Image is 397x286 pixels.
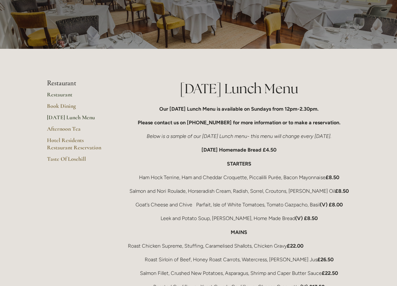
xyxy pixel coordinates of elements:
[47,102,108,114] a: Book Dining
[47,155,108,167] a: Taste Of Losehill
[128,242,350,250] p: Roast Chicken Supreme, Stuffing, Caramelised Shallots, Chicken Gravy
[128,173,350,182] p: Ham Hock Terrine, Ham and Cheddar Croquette, Piccalilli Purée, Bacon Mayonnaise
[138,120,341,126] strong: Please contact us on [PHONE_NUMBER] for more information or to make a reservation.
[335,188,349,194] strong: £8.50
[128,214,350,223] p: Leek and Potato Soup, [PERSON_NAME], Home Made Bread
[322,270,338,276] strong: £22.50
[128,79,350,98] h1: [DATE] Lunch Menu
[47,114,108,125] a: [DATE] Lunch Menu
[47,91,108,102] a: Restaurant
[295,215,318,221] strong: (V) £8.50
[159,106,319,112] strong: Our [DATE] Lunch Menu is available on Sundays from 12pm-2.30pm.
[128,269,350,277] p: Salmon Fillet, Crushed New Potatoes, Asparagus, Shrimp and Caper Butter Sauce
[320,202,343,208] strong: (V) £8.00
[227,161,251,167] strong: STARTERS
[147,133,331,139] em: Below is a sample of our [DATE] Lunch menu- this menu will change every [DATE].
[287,243,303,249] strong: £22.00
[317,257,334,263] strong: £26.50
[128,200,350,209] p: Goat’s Cheese and Chive Parfait, Isle of White Tomatoes, Tomato Gazpacho, Basil
[326,174,339,180] strong: £8.50
[231,229,247,235] strong: MAINS
[202,147,276,153] strong: [DATE] Homemade Bread £4.50
[128,187,350,195] p: Salmon and Nori Roulade, Horseradish Cream, Radish, Sorrel, Croutons, [PERSON_NAME] Oil
[47,125,108,137] a: Afternoon Tea
[47,137,108,155] a: Hotel Residents Restaurant Reservation
[47,79,108,88] li: Restaurant
[128,255,350,264] p: Roast Sirloin of Beef, Honey Roast Carrots, Watercress, [PERSON_NAME] Jus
